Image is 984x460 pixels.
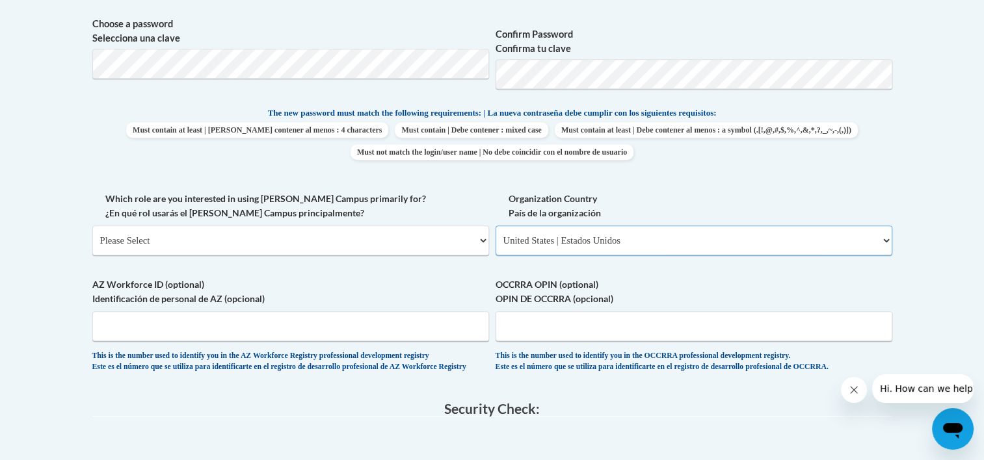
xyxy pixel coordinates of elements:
[872,374,974,403] iframe: Message from company
[92,277,489,306] label: AZ Workforce ID (optional) Identificación de personal de AZ (opcional)
[496,192,892,220] label: Organization Country País de la organización
[841,377,867,403] iframe: Close message
[496,351,892,372] div: This is the number used to identify you in the OCCRRA professional development registry. Este es ...
[395,122,548,138] span: Must contain | Debe contener : mixed case
[932,408,974,450] iframe: Button to launch messaging window
[126,122,388,138] span: Must contain at least | [PERSON_NAME] contener al menos : 4 characters
[496,277,892,306] label: OCCRRA OPIN (optional) OPIN DE OCCRRA (opcional)
[351,144,633,160] span: Must not match the login/user name | No debe coincidir con el nombre de usuario
[8,9,105,19] span: Hi. How can we help?
[92,17,489,45] label: Choose a password Selecciona una clave
[92,192,489,220] label: Which role are you interested in using [PERSON_NAME] Campus primarily for? ¿En qué rol usarás el ...
[444,400,540,416] span: Security Check:
[496,27,892,56] label: Confirm Password Confirma tu clave
[555,122,858,138] span: Must contain at least | Debe contener al menos : a symbol (.[!,@,#,$,%,^,&,*,?,_,~,-,(,)])
[268,107,717,119] span: The new password must match the following requirements: | La nueva contraseña debe cumplir con lo...
[92,351,489,372] div: This is the number used to identify you in the AZ Workforce Registry professional development reg...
